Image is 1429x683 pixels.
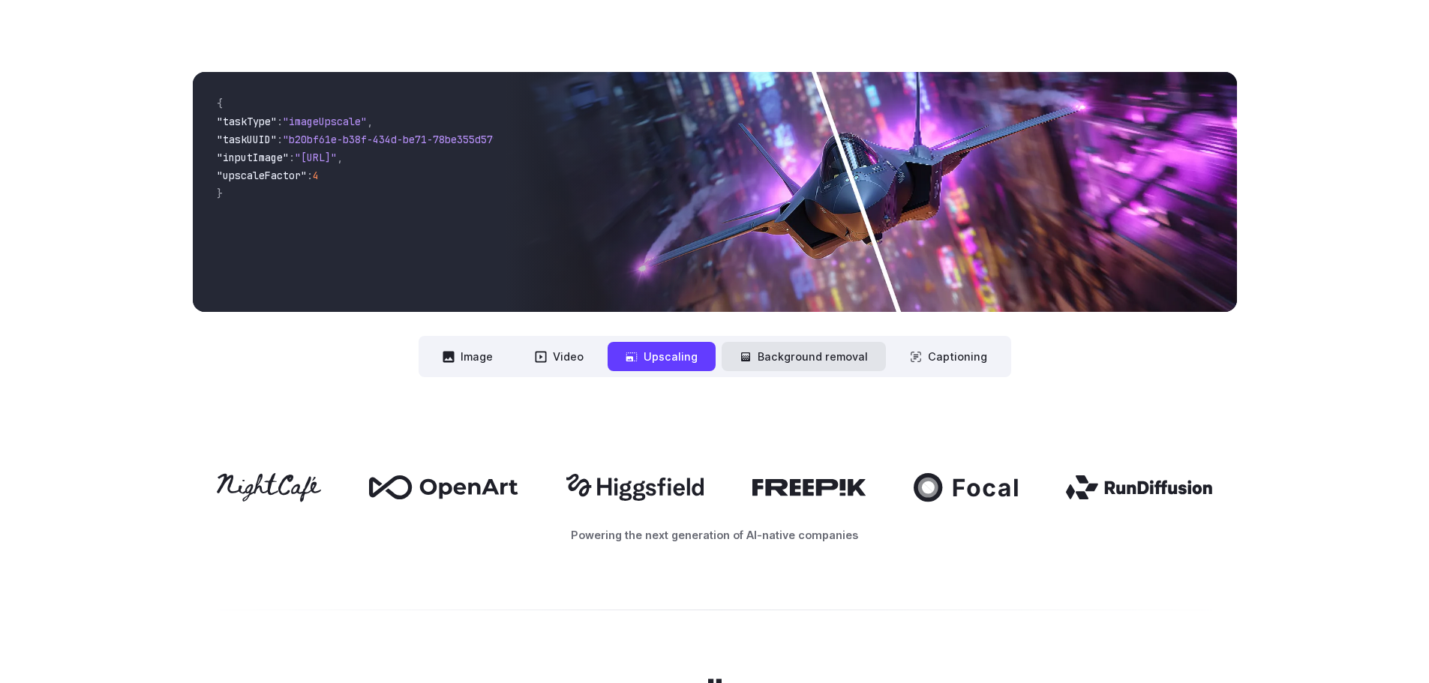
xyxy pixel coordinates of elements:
[295,151,337,164] span: "[URL]"
[608,342,716,371] button: Upscaling
[425,342,511,371] button: Image
[277,115,283,128] span: :
[277,133,283,146] span: :
[892,342,1005,371] button: Captioning
[506,72,1236,312] img: Futuristic stealth jet streaking through a neon-lit cityscape with glowing purple exhaust
[217,169,307,182] span: "upscaleFactor"
[722,342,886,371] button: Background removal
[307,169,313,182] span: :
[217,97,223,110] span: {
[313,169,319,182] span: 4
[367,115,373,128] span: ,
[283,115,367,128] span: "imageUpscale"
[217,115,277,128] span: "taskType"
[517,342,602,371] button: Video
[289,151,295,164] span: :
[217,151,289,164] span: "inputImage"
[193,526,1237,544] p: Powering the next generation of AI-native companies
[337,151,343,164] span: ,
[283,133,511,146] span: "b20bf61e-b38f-434d-be71-78be355d5795"
[217,187,223,200] span: }
[217,133,277,146] span: "taskUUID"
